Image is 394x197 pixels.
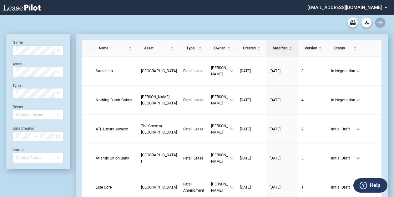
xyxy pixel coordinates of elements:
span: Initial Draft [331,155,356,161]
label: Owner [13,105,23,109]
a: [DATE] [240,97,263,103]
span: Initial Draft [331,126,356,132]
label: Help [370,181,380,189]
span: StoneRidge Plaza [141,69,177,73]
span: Hartwell Village [141,95,177,105]
span: [PERSON_NAME] [211,123,230,135]
a: [PERSON_NAME][GEOGRAPHIC_DATA] [141,94,177,106]
a: Elite Core [96,184,135,190]
span: down [356,69,360,73]
span: [PERSON_NAME] [211,152,230,164]
span: down [230,127,234,131]
span: down [356,156,360,160]
span: [DATE] [240,69,251,73]
a: [DATE] [270,155,295,161]
span: Stretchlab [96,69,113,73]
span: Park West Village III [141,185,177,189]
label: Type [13,83,21,88]
a: Archive [348,18,358,28]
th: Status [328,40,363,57]
span: [DATE] [240,156,251,160]
label: Date Created [13,126,34,131]
a: [DATE] [240,184,263,190]
span: [DATE] [270,98,280,102]
a: 4 [301,97,325,103]
a: [DATE] [270,184,295,190]
label: Asset [13,62,22,66]
a: Atlantic Union Bank [96,155,135,161]
a: [DATE] [240,155,263,161]
span: 8 [301,69,304,73]
button: Help [353,178,387,193]
a: 2 [301,126,325,132]
span: Retail Amendment [183,182,204,193]
span: [DATE] [270,127,280,131]
a: Stretchlab [96,68,135,74]
span: down [356,127,360,131]
a: [DATE] [270,97,295,103]
span: ATL Luxury Jewelry [96,127,128,131]
span: down [230,156,234,160]
span: Owner [214,45,226,51]
span: [DATE] [240,98,251,102]
span: Type [186,45,197,51]
span: Retail Lease [183,127,203,131]
th: Created [237,40,266,57]
span: Modified [273,45,288,51]
span: Retail Lease [183,156,203,160]
span: down [230,98,234,102]
button: Download Blank Form [361,18,371,28]
span: 3 [301,156,304,160]
span: In Negotiation [331,97,356,103]
th: Owner [208,40,236,57]
span: swap-right [33,134,38,139]
span: down [356,98,360,102]
a: [DATE] [270,68,295,74]
span: Status [334,45,352,51]
a: 8 [301,68,325,74]
span: [PERSON_NAME] [211,181,230,194]
a: Retail Lease [183,68,205,74]
label: Status [13,148,23,152]
a: ATL Luxury Jewelry [96,126,135,132]
a: Nothing Bundt Cakes [96,97,135,103]
a: 1 [301,184,325,190]
span: [DATE] [270,185,280,189]
th: Name [93,40,138,57]
span: Version [305,45,317,51]
span: 4 [301,98,304,102]
th: Modified [266,40,298,57]
span: Elite Core [96,185,112,189]
span: [DATE] [270,156,280,160]
a: [GEOGRAPHIC_DATA] [141,68,177,74]
span: Park West Village I [141,153,177,164]
a: [DATE] [270,126,295,132]
a: [DATE] [240,68,263,74]
md-menu: Download Blank Form List [360,18,373,28]
span: down [230,69,234,73]
span: [DATE] [270,69,280,73]
a: Retail Lease [183,97,205,103]
span: to [33,134,38,139]
span: 1 [301,185,304,189]
a: 3 [301,155,325,161]
th: Version [298,40,328,57]
span: [PERSON_NAME] [211,65,230,77]
span: 2 [301,127,304,131]
span: Nothing Bundt Cakes [96,98,132,102]
label: Name [13,40,23,45]
span: [DATE] [240,185,251,189]
span: down [230,185,234,189]
span: Retail Lease [183,98,203,102]
span: The Grove at Towne Center [141,124,177,134]
span: Initial Draft [331,184,356,190]
a: Retail Lease [183,126,205,132]
span: [DATE] [240,127,251,131]
a: [GEOGRAPHIC_DATA] [141,184,177,190]
a: [DATE] [240,126,263,132]
th: Asset [138,40,180,57]
span: Retail Lease [183,69,203,73]
a: Retail Lease [183,155,205,161]
span: Name [99,45,127,51]
span: Atlantic Union Bank [96,156,129,160]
